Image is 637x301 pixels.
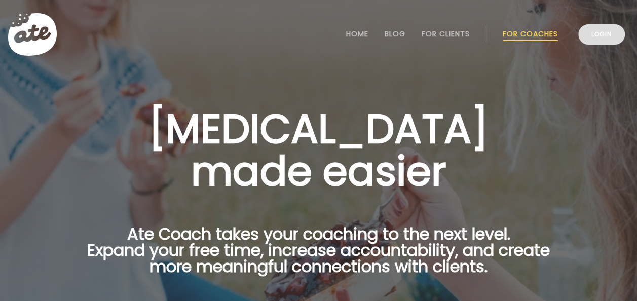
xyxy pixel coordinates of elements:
[422,30,470,38] a: For Clients
[385,30,405,38] a: Blog
[71,107,566,193] h1: [MEDICAL_DATA] made easier
[503,30,558,38] a: For Coaches
[578,24,625,45] a: Login
[71,226,566,287] p: Ate Coach takes your coaching to the next level. Expand your free time, increase accountability, ...
[346,30,368,38] a: Home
